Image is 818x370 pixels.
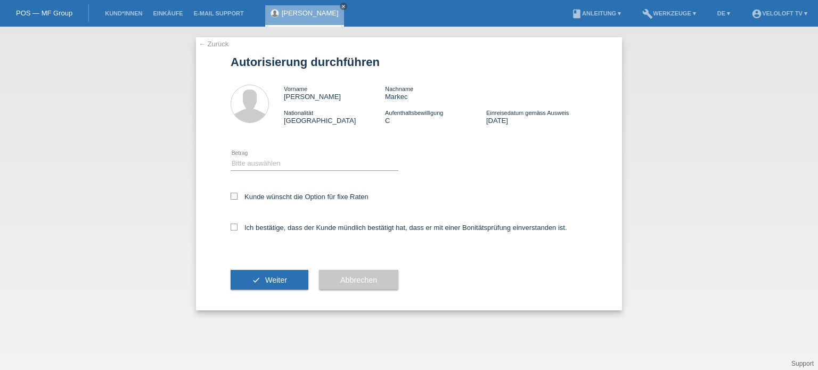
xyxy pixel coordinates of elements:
[231,270,308,290] button: check Weiter
[712,10,735,17] a: DE ▾
[340,276,377,284] span: Abbrechen
[100,10,148,17] a: Kund*innen
[746,10,813,17] a: account_circleVeloLoft TV ▾
[486,109,587,125] div: [DATE]
[284,86,307,92] span: Vorname
[319,270,398,290] button: Abbrechen
[385,109,486,125] div: C
[16,9,72,17] a: POS — MF Group
[341,4,346,9] i: close
[791,360,814,367] a: Support
[566,10,626,17] a: bookAnleitung ▾
[385,86,413,92] span: Nachname
[284,85,385,101] div: [PERSON_NAME]
[340,3,347,10] a: close
[231,55,587,69] h1: Autorisierung durchführen
[199,40,228,48] a: ← Zurück
[486,110,569,116] span: Einreisedatum gemäss Ausweis
[385,85,486,101] div: Markec
[642,9,653,19] i: build
[265,276,287,284] span: Weiter
[148,10,188,17] a: Einkäufe
[637,10,701,17] a: buildWerkzeuge ▾
[189,10,249,17] a: E-Mail Support
[751,9,762,19] i: account_circle
[252,276,260,284] i: check
[231,224,567,232] label: Ich bestätige, dass der Kunde mündlich bestätigt hat, dass er mit einer Bonitätsprüfung einversta...
[284,109,385,125] div: [GEOGRAPHIC_DATA]
[385,110,443,116] span: Aufenthaltsbewilligung
[231,193,369,201] label: Kunde wünscht die Option für fixe Raten
[284,110,313,116] span: Nationalität
[282,9,339,17] a: [PERSON_NAME]
[571,9,582,19] i: book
